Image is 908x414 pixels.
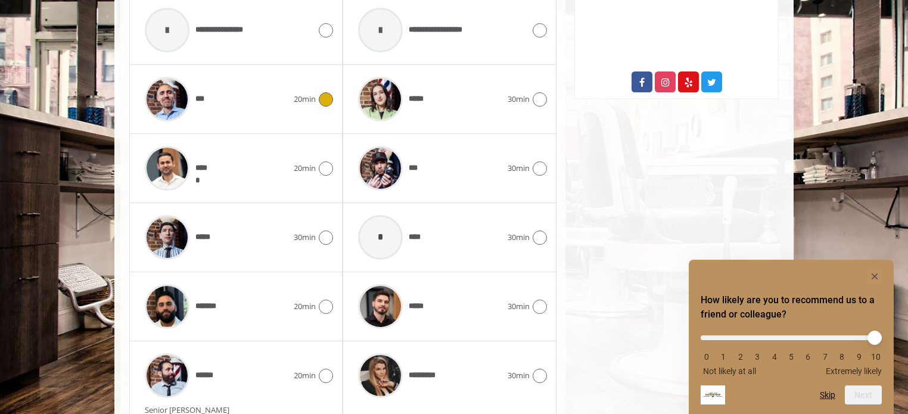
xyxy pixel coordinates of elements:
[294,369,316,382] span: 20min
[717,352,729,362] li: 1
[294,93,316,105] span: 20min
[870,352,882,362] li: 10
[751,352,763,362] li: 3
[294,231,316,244] span: 30min
[769,352,780,362] li: 4
[701,293,882,322] h2: How likely are you to recommend us to a friend or colleague? Select an option from 0 to 10, with ...
[701,269,882,404] div: How likely are you to recommend us to a friend or colleague? Select an option from 0 to 10, with ...
[294,300,316,313] span: 20min
[701,352,713,362] li: 0
[785,352,797,362] li: 5
[845,385,882,404] button: Next question
[508,162,530,175] span: 30min
[853,352,865,362] li: 9
[294,162,316,175] span: 20min
[836,352,848,362] li: 8
[508,300,530,313] span: 30min
[508,93,530,105] span: 30min
[820,390,835,400] button: Skip
[703,366,756,376] span: Not likely at all
[826,366,882,376] span: Extremely likely
[819,352,831,362] li: 7
[867,269,882,284] button: Hide survey
[735,352,747,362] li: 2
[508,231,530,244] span: 30min
[701,326,882,376] div: How likely are you to recommend us to a friend or colleague? Select an option from 0 to 10, with ...
[802,352,814,362] li: 6
[508,369,530,382] span: 30min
